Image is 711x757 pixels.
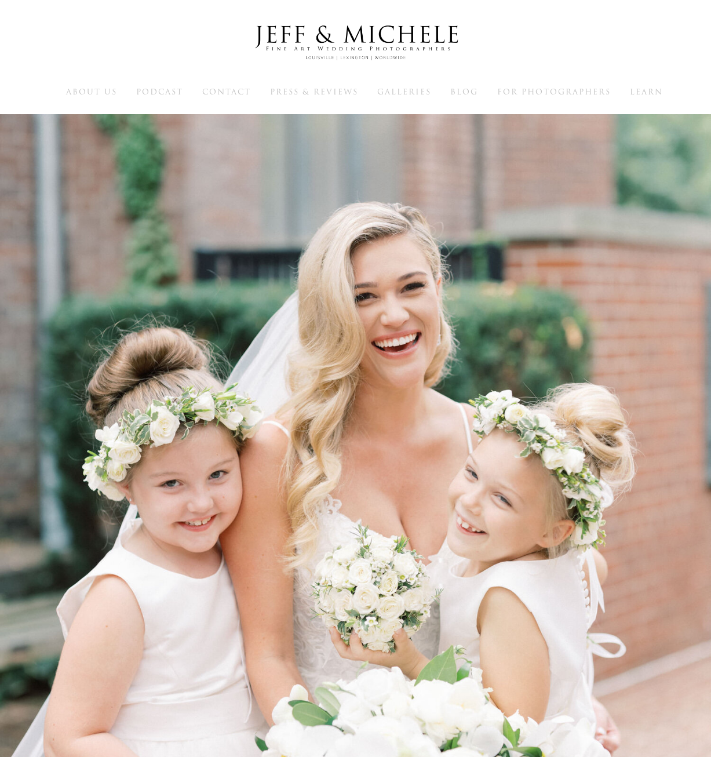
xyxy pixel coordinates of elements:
a: For Photographers [497,86,611,97]
img: Louisville Wedding Photographers - Jeff & Michele Wedding Photographers [240,14,472,71]
a: Learn [630,86,663,97]
a: Contact [202,86,251,97]
a: About Us [66,86,117,97]
a: Podcast [136,86,183,97]
a: Press & Reviews [270,86,358,97]
a: Blog [450,86,478,97]
a: Galleries [377,86,431,97]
